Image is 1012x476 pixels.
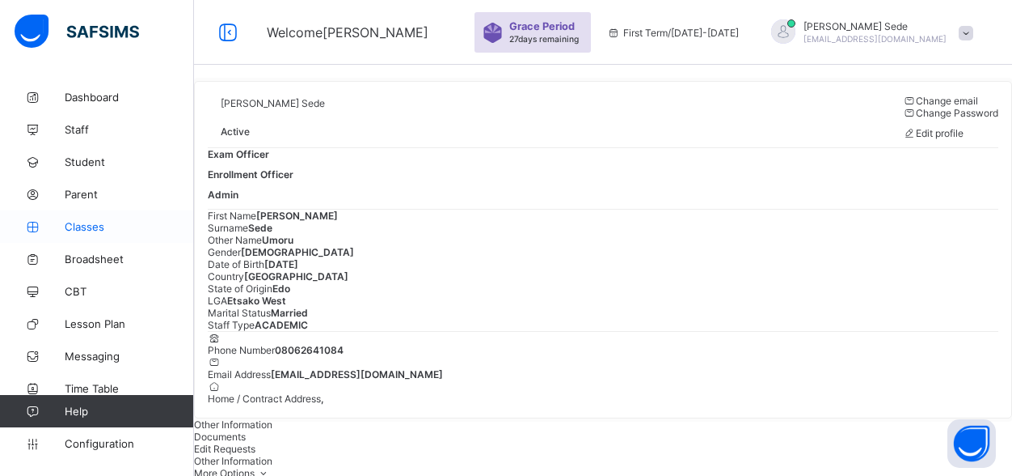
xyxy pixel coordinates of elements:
span: Time Table [65,382,194,395]
span: Other Information [194,419,272,431]
span: Date of Birth [208,258,264,270]
span: Staff [65,123,194,136]
span: Classes [65,220,194,233]
span: Welcome [PERSON_NAME] [267,24,428,40]
span: Home / Contract Address [208,393,321,405]
span: LGA [208,295,227,307]
span: [PERSON_NAME] Sede [221,97,325,109]
span: Other Name [208,234,262,246]
span: Gender [208,246,241,258]
span: Grace Period [509,20,575,32]
span: [DEMOGRAPHIC_DATA] [241,246,354,258]
span: Surname [208,222,248,234]
span: Edit Requests [194,443,255,455]
span: Marital Status [208,307,271,319]
span: ACADEMIC [255,319,308,331]
span: Change email [916,95,978,107]
span: Lesson Plan [65,317,194,330]
span: Student [65,155,194,168]
span: Edo [272,283,290,295]
span: Documents [194,431,246,443]
img: safsims [15,15,139,49]
span: [PERSON_NAME] Sede [803,20,947,32]
span: Configuration [65,437,193,450]
span: Change Password [916,107,998,119]
span: [DATE] [264,258,298,270]
span: [GEOGRAPHIC_DATA] [244,270,348,283]
span: First Name [208,210,256,222]
span: State of Origin [208,283,272,295]
span: [EMAIL_ADDRESS][DOMAIN_NAME] [271,368,443,380]
span: , [321,393,324,405]
span: Broadsheet [65,253,194,266]
img: sticker-purple.71386a28dfed39d6af7621340158ba97.svg [483,23,503,43]
span: Enrollment Officer [208,168,293,181]
button: Open asap [947,419,996,468]
span: Etsako West [227,295,286,307]
span: 08062641084 [275,344,344,356]
span: Other Information [194,455,272,467]
span: Sede [248,222,272,234]
span: Edit profile [916,127,964,139]
span: Staff Type [208,319,255,331]
span: Active [221,125,250,138]
div: ThomasSede [755,19,981,46]
span: CBT [65,285,194,298]
span: Dashboard [65,91,194,104]
span: [EMAIL_ADDRESS][DOMAIN_NAME] [803,34,947,44]
span: Parent [65,188,194,201]
span: Country [208,270,244,283]
span: [PERSON_NAME] [256,210,338,222]
span: Umoru [262,234,293,246]
span: Married [271,307,308,319]
span: Help [65,405,193,418]
span: Admin [208,189,238,201]
span: Exam Officer [208,148,269,160]
span: Phone Number [208,344,275,356]
span: session/term information [607,27,739,39]
span: Email Address [208,368,271,380]
span: 27 days remaining [509,34,579,44]
span: Messaging [65,350,194,363]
